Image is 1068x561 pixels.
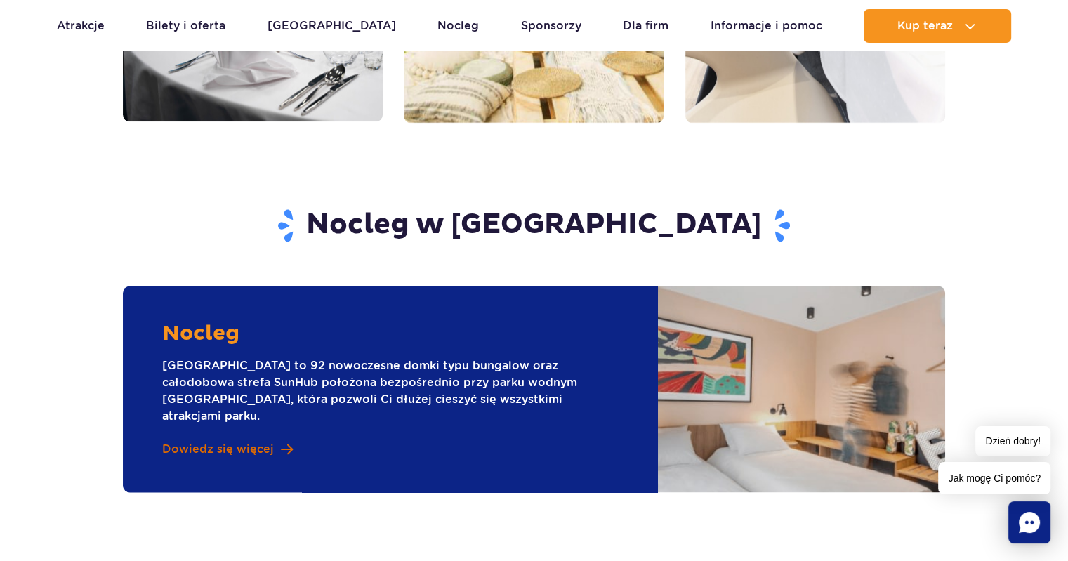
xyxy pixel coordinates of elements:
[897,20,953,32] span: Kup teraz
[975,426,1050,456] span: Dzień dobry!
[162,321,239,346] h3: Nocleg
[938,462,1050,494] span: Jak mogę Ci pomóc?
[162,442,293,457] a: Dowiedz się więcej
[123,207,945,244] h2: Nocleg w [GEOGRAPHIC_DATA]
[162,357,618,425] p: [GEOGRAPHIC_DATA] to 92 nowoczesne domki typu bungalow oraz całodobowa strefa SunHub położona bez...
[1008,501,1050,543] div: Chat
[57,9,105,43] a: Atrakcje
[521,9,581,43] a: Sponsorzy
[146,9,225,43] a: Bilety i oferta
[162,442,274,457] span: Dowiedz się więcej
[623,9,668,43] a: Dla firm
[711,9,822,43] a: Informacje i pomoc
[437,9,479,43] a: Nocleg
[268,9,396,43] a: [GEOGRAPHIC_DATA]
[864,9,1011,43] button: Kup teraz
